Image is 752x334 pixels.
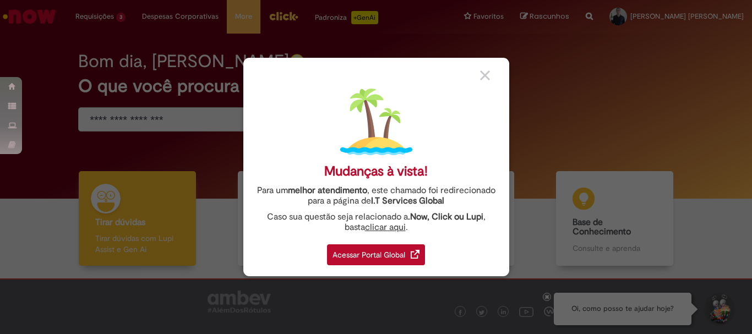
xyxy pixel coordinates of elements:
div: Para um , este chamado foi redirecionado para a página de [252,185,501,206]
img: close_button_grey.png [480,70,490,80]
a: Acessar Portal Global [327,238,425,265]
div: Mudanças à vista! [324,163,428,179]
strong: melhor atendimento [288,185,367,196]
a: I.T Services Global [371,189,444,206]
img: redirect_link.png [411,250,419,259]
div: Caso sua questão seja relacionado a , basta . [252,212,501,233]
strong: .Now, Click ou Lupi [408,211,483,222]
a: clicar aqui [365,216,406,233]
div: Acessar Portal Global [327,244,425,265]
img: island.png [340,86,412,158]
